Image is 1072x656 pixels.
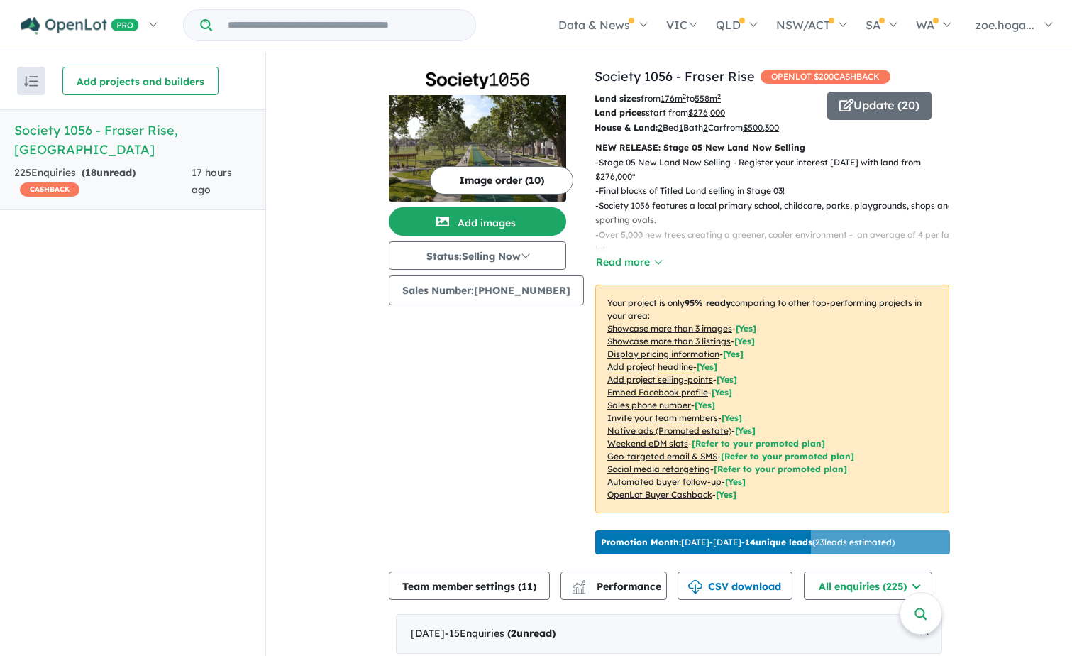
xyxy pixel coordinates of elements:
[607,489,712,500] u: OpenLot Buyer Cashback
[736,323,756,334] span: [ Yes ]
[82,166,136,179] strong: ( unread)
[85,166,96,179] span: 18
[20,182,79,197] span: CASHBACK
[21,17,139,35] img: Openlot PRO Logo White
[607,412,718,423] u: Invite your team members
[521,580,533,593] span: 11
[24,76,38,87] img: sort.svg
[389,572,550,600] button: Team member settings (11)
[686,93,721,104] span: to
[725,476,746,487] span: [Yes]
[743,122,779,133] u: $ 500,300
[595,254,662,270] button: Read more
[595,228,961,257] p: - Over 5,000 new trees creating a greener, cooler environment - an average of 4 per land lot!
[695,93,721,104] u: 558 m
[396,614,942,654] div: [DATE]
[14,165,192,199] div: 225 Enquir ies
[734,336,755,346] span: [ Yes ]
[761,70,890,84] span: OPENLOT $ 200 CASHBACK
[703,122,708,133] u: 2
[607,476,722,487] u: Automated buyer follow-up
[389,241,566,270] button: Status:Selling Now
[507,627,556,640] strong: ( unread)
[607,374,713,385] u: Add project selling-points
[445,627,556,640] span: - 15 Enquir ies
[723,349,744,359] span: [ Yes ]
[976,18,1034,32] span: zoe.hoga...
[572,584,586,594] img: bar-chart.svg
[607,425,731,436] u: Native ads (Promoted estate)
[607,451,717,461] u: Geo-targeted email & SMS
[804,572,932,600] button: All enquiries (225)
[595,107,646,118] b: Land prices
[62,67,219,95] button: Add projects and builders
[389,207,566,236] button: Add images
[215,10,473,40] input: Try estate name, suburb, builder or developer
[685,297,731,308] b: 95 % ready
[695,400,715,410] span: [ Yes ]
[595,155,961,185] p: - Stage 05 New Land Now Selling - Register your interest [DATE] with land from $276,000*
[595,122,658,133] b: House & Land:
[607,464,710,474] u: Social media retargeting
[595,93,641,104] b: Land sizes
[712,387,732,398] span: [ Yes ]
[607,400,691,410] u: Sales phone number
[389,275,584,305] button: Sales Number:[PHONE_NUMBER]
[717,92,721,100] sup: 2
[683,92,686,100] sup: 2
[607,361,693,372] u: Add project headline
[595,285,949,513] p: Your project is only comparing to other top-performing projects in your area: - - - - - - - - - -...
[595,184,961,198] p: - Final blocks of Titled Land selling in Stage 03!
[595,106,817,120] p: start from
[607,349,719,359] u: Display pricing information
[678,572,792,600] button: CSV download
[607,323,732,334] u: Showcase more than 3 images
[827,92,932,120] button: Update (20)
[679,122,683,133] u: 1
[688,107,725,118] u: $ 276,000
[692,438,825,449] span: [Refer to your promoted plan]
[511,627,516,640] span: 2
[601,536,895,549] p: [DATE] - [DATE] - ( 23 leads estimated)
[595,141,949,155] p: NEW RELEASE: Stage 05 New Land Now Selling
[722,412,742,423] span: [ Yes ]
[735,425,756,436] span: [Yes]
[714,464,847,474] span: [Refer to your promoted plan]
[14,121,251,159] h5: Society 1056 - Fraser Rise , [GEOGRAPHIC_DATA]
[607,438,688,449] u: Weekend eDM slots
[697,361,717,372] span: [ Yes ]
[607,387,708,398] u: Embed Facebook profile
[688,580,702,594] img: download icon
[389,67,566,202] a: Society 1056 - Fraser Rise LogoSociety 1056 - Fraser Rise
[716,489,736,500] span: [Yes]
[573,580,585,588] img: line-chart.svg
[607,336,731,346] u: Showcase more than 3 listings
[389,95,566,202] img: Society 1056 - Fraser Rise
[430,166,573,195] button: Image order (10)
[595,68,755,84] a: Society 1056 - Fraser Rise
[574,580,661,593] span: Performance
[661,93,686,104] u: 176 m
[595,199,961,228] p: - Society 1056 features a local primary school, childcare, parks, playgrounds, shops and sporting...
[595,121,817,135] p: Bed Bath Car from
[658,122,663,133] u: 2
[717,374,737,385] span: [ Yes ]
[560,572,667,600] button: Performance
[745,537,812,547] b: 14 unique leads
[601,537,681,547] b: Promotion Month:
[721,451,854,461] span: [Refer to your promoted plan]
[595,92,817,106] p: from
[394,72,560,89] img: Society 1056 - Fraser Rise Logo
[192,166,232,196] span: 17 hours ago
